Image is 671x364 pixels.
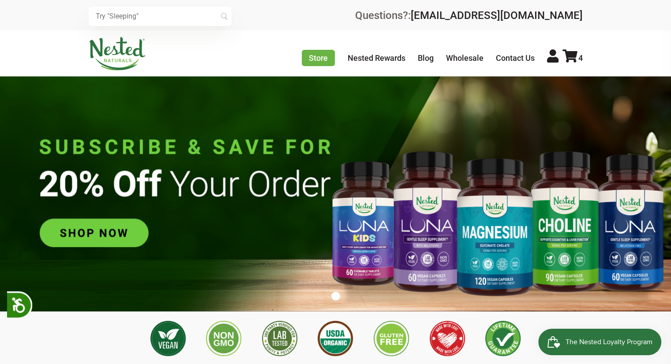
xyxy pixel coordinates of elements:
img: Vegan [150,321,186,356]
img: USDA Organic [318,321,353,356]
img: Gluten Free [374,321,409,356]
img: Non GMO [206,321,241,356]
div: Questions?: [355,10,583,21]
button: 1 of 1 [331,292,340,301]
a: 4 [562,53,583,63]
img: Made with Love [430,321,465,356]
a: Wholesale [446,53,484,63]
a: Contact Us [496,53,535,63]
a: Nested Rewards [348,53,405,63]
a: Store [302,50,335,66]
iframe: Button to open loyalty program pop-up [538,329,662,355]
input: Try "Sleeping" [89,7,232,26]
a: Blog [418,53,434,63]
a: [EMAIL_ADDRESS][DOMAIN_NAME] [411,9,583,22]
img: Nested Naturals [89,37,146,71]
span: 4 [578,53,583,63]
img: 3rd Party Lab Tested [262,321,297,356]
img: Lifetime Guarantee [485,321,521,356]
